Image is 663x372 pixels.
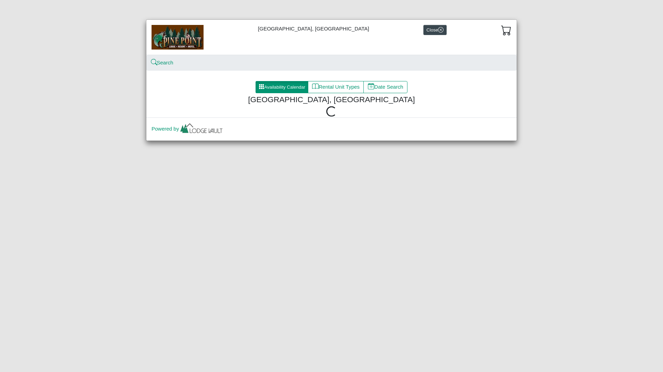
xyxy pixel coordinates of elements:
[146,20,517,55] div: [GEOGRAPHIC_DATA], [GEOGRAPHIC_DATA]
[259,84,264,89] svg: grid3x3 gap fill
[438,27,444,33] svg: x circle
[363,81,407,94] button: calendar dateDate Search
[308,81,364,94] button: bookRental Unit Types
[368,83,374,90] svg: calendar date
[312,83,319,90] svg: book
[152,60,173,65] a: searchSearch
[501,25,511,35] svg: cart
[152,25,204,49] img: b144ff98-a7e1-49bd-98da-e9ae77355310.jpg
[256,81,308,94] button: grid3x3 gap fillAvailability Calendar
[152,126,224,132] a: Powered by
[152,60,157,65] svg: search
[158,95,505,104] h4: [GEOGRAPHIC_DATA], [GEOGRAPHIC_DATA]
[179,122,224,137] img: lv-small.ca335149.png
[423,25,447,35] button: Closex circle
